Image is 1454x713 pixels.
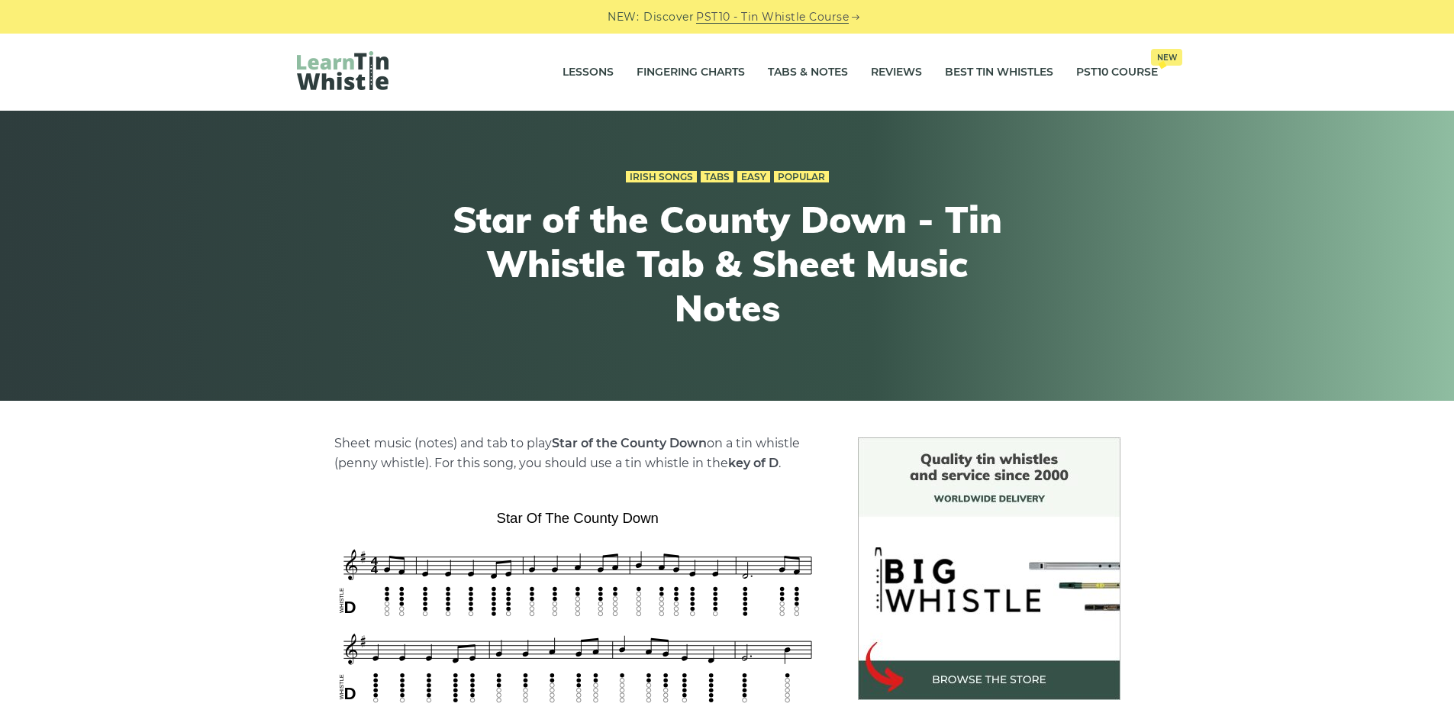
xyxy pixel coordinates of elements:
a: Irish Songs [626,171,697,183]
p: Sheet music (notes) and tab to play on a tin whistle (penny whistle). For this song, you should u... [334,434,821,473]
a: Easy [737,171,770,183]
a: Tabs [701,171,733,183]
a: Reviews [871,53,922,92]
strong: key of D [728,456,779,470]
a: Fingering Charts [637,53,745,92]
a: Lessons [563,53,614,92]
h1: Star of the County Down - Tin Whistle Tab & Sheet Music Notes [447,198,1008,330]
strong: Star of the County Down [552,436,707,450]
a: Popular [774,171,829,183]
img: BigWhistle Tin Whistle Store [858,437,1120,700]
a: Best Tin Whistles [945,53,1053,92]
a: PST10 CourseNew [1076,53,1158,92]
a: Tabs & Notes [768,53,848,92]
span: New [1151,49,1182,66]
img: LearnTinWhistle.com [297,51,388,90]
